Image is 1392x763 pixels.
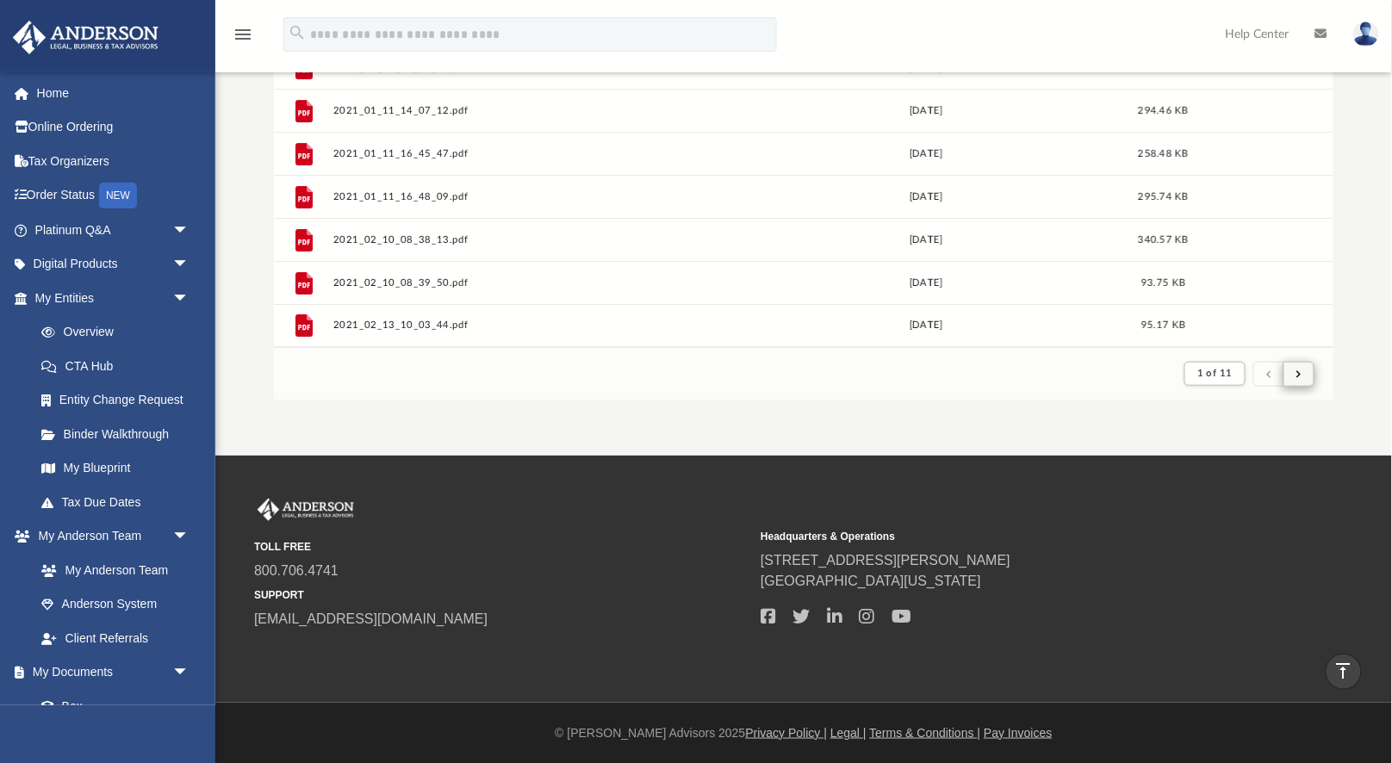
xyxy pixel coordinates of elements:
span: 258.48 KB [1139,149,1189,158]
span: arrow_drop_down [172,519,207,555]
a: My Anderson Teamarrow_drop_down [12,519,207,554]
span: 294.46 KB [1139,106,1189,115]
a: [STREET_ADDRESS][PERSON_NAME] [761,553,1010,568]
span: 1 of 11 [1197,369,1233,378]
a: Tax Due Dates [24,485,215,519]
a: menu [233,33,253,45]
a: My Documentsarrow_drop_down [12,655,207,690]
img: Anderson Advisors Platinum Portal [8,21,164,54]
span: 95.17 KB [1141,320,1185,330]
a: Client Referrals [24,621,207,655]
a: Overview [24,315,215,350]
a: [GEOGRAPHIC_DATA][US_STATE] [761,574,981,588]
a: My Anderson Team [24,553,198,587]
span: arrow_drop_down [172,655,207,691]
button: 1 of 11 [1184,362,1246,386]
a: vertical_align_top [1326,654,1362,690]
div: NEW [99,183,137,208]
a: My Entitiesarrow_drop_down [12,281,215,315]
a: Platinum Q&Aarrow_drop_down [12,213,215,247]
div: [DATE] [731,103,1122,119]
span: 340.57 KB [1139,235,1189,245]
button: 2021_01_11_16_45_47.pdf [333,148,724,159]
a: 800.706.4741 [254,563,339,578]
span: arrow_drop_down [172,213,207,248]
span: 295.74 KB [1139,192,1189,202]
small: SUPPORT [254,587,749,603]
span: 93.75 KB [1141,278,1185,288]
a: Legal | [830,726,867,740]
a: Home [12,76,215,110]
img: User Pic [1353,22,1379,47]
a: Pay Invoices [984,726,1052,740]
a: [EMAIL_ADDRESS][DOMAIN_NAME] [254,611,488,626]
span: arrow_drop_down [172,281,207,316]
button: 2021_02_10_08_38_13.pdf [333,234,724,245]
button: 2021_01_11_16_48_09.pdf [333,191,724,202]
button: 2021_01_11_14_07_12.pdf [333,105,724,116]
small: TOLL FREE [254,539,749,555]
span: arrow_drop_down [172,247,207,282]
div: [DATE] [731,189,1122,205]
a: Digital Productsarrow_drop_down [12,247,215,282]
div: grid [274,43,1333,347]
button: 2021_02_13_10_03_44.pdf [333,320,724,332]
div: [DATE] [731,276,1122,291]
a: Online Ordering [12,110,215,145]
a: Binder Walkthrough [24,417,215,451]
a: CTA Hub [24,349,215,383]
img: Anderson Advisors Platinum Portal [254,499,357,521]
button: 2021_02_10_08_39_50.pdf [333,277,724,288]
div: [DATE] [731,146,1122,162]
i: menu [233,24,253,45]
a: Tax Organizers [12,144,215,178]
i: search [288,23,307,42]
a: Anderson System [24,587,207,622]
a: Order StatusNEW [12,178,215,214]
a: Privacy Policy | [746,726,828,740]
a: My Blueprint [24,451,207,486]
i: vertical_align_top [1333,661,1354,681]
div: [DATE] [731,318,1122,333]
small: Headquarters & Operations [761,529,1255,544]
a: Box [24,689,198,723]
div: © [PERSON_NAME] Advisors 2025 [215,724,1392,742]
a: Entity Change Request [24,383,215,418]
a: Terms & Conditions | [870,726,981,740]
div: [DATE] [731,233,1122,248]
